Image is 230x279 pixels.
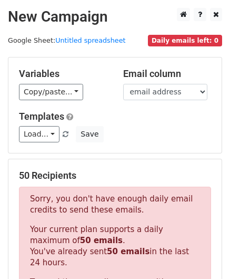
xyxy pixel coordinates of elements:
p: Your current plan supports a daily maximum of . You've already sent in the last 24 hours. [30,224,200,268]
strong: 50 emails [107,247,149,256]
strong: 50 emails [80,236,123,245]
h5: Email column [123,68,212,80]
h5: Variables [19,68,107,80]
h5: 50 Recipients [19,170,211,181]
a: Copy/paste... [19,84,83,100]
p: Sorry, you don't have enough daily email credits to send these emails. [30,194,200,216]
h2: New Campaign [8,8,222,26]
small: Google Sheet: [8,36,126,44]
span: Daily emails left: 0 [148,35,222,46]
a: Daily emails left: 0 [148,36,222,44]
iframe: Chat Widget [177,228,230,279]
button: Save [76,126,103,142]
a: Untitled spreadsheet [55,36,125,44]
a: Templates [19,111,64,122]
a: Load... [19,126,59,142]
